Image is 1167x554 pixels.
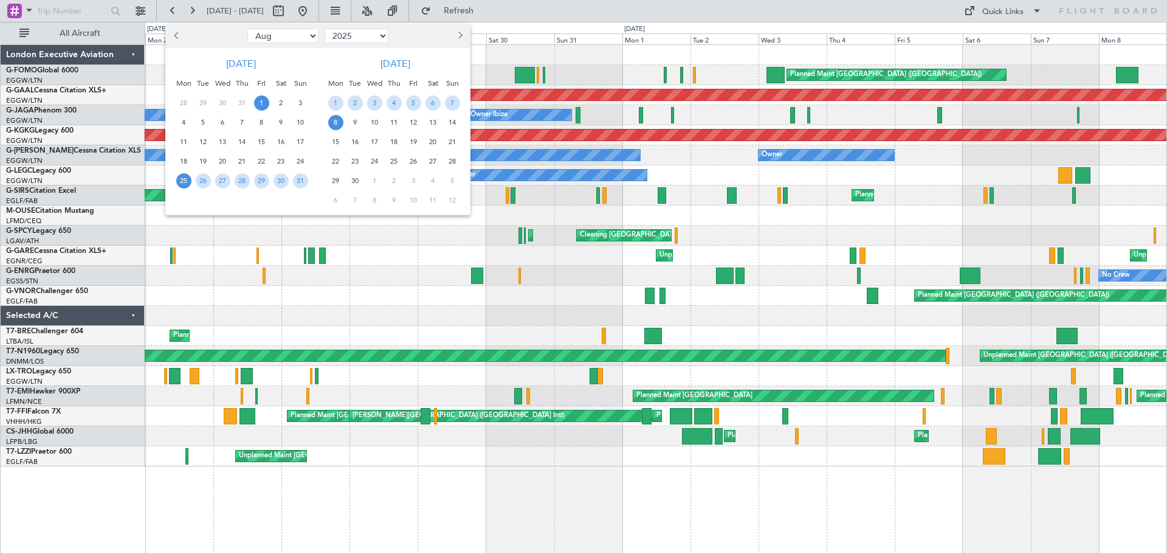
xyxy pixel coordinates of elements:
[215,134,230,150] span: 13
[196,154,211,169] span: 19
[348,173,363,189] span: 30
[252,74,271,93] div: Fri
[176,95,191,111] span: 28
[406,134,421,150] span: 19
[348,134,363,150] span: 16
[406,95,421,111] span: 5
[293,115,308,130] span: 10
[213,93,232,113] div: 30-7-2025
[348,193,363,208] span: 7
[274,173,289,189] span: 30
[345,190,365,210] div: 7-10-2025
[445,134,460,150] span: 21
[367,134,382,150] span: 17
[387,193,402,208] span: 9
[365,132,384,151] div: 17-9-2025
[387,134,402,150] span: 18
[367,95,382,111] span: 3
[271,151,291,171] div: 23-8-2025
[326,171,345,190] div: 29-9-2025
[442,190,462,210] div: 12-10-2025
[232,132,252,151] div: 14-8-2025
[215,95,230,111] span: 30
[326,190,345,210] div: 6-10-2025
[365,74,384,93] div: Wed
[384,74,404,93] div: Thu
[365,190,384,210] div: 8-10-2025
[345,74,365,93] div: Tue
[215,173,230,189] span: 27
[232,74,252,93] div: Thu
[404,113,423,132] div: 12-9-2025
[404,132,423,151] div: 19-9-2025
[213,132,232,151] div: 13-8-2025
[328,134,343,150] span: 15
[404,190,423,210] div: 10-10-2025
[423,74,442,93] div: Sat
[193,74,213,93] div: Tue
[404,74,423,93] div: Fri
[442,113,462,132] div: 14-9-2025
[326,132,345,151] div: 15-9-2025
[193,113,213,132] div: 5-8-2025
[174,171,193,190] div: 25-8-2025
[404,171,423,190] div: 3-10-2025
[232,171,252,190] div: 28-8-2025
[367,115,382,130] span: 10
[232,113,252,132] div: 7-8-2025
[365,93,384,113] div: 3-9-2025
[348,115,363,130] span: 9
[193,132,213,151] div: 12-8-2025
[445,115,460,130] span: 14
[196,115,211,130] span: 5
[406,154,421,169] span: 26
[271,171,291,190] div: 30-8-2025
[442,151,462,171] div: 28-9-2025
[442,171,462,190] div: 5-10-2025
[271,113,291,132] div: 9-8-2025
[235,154,250,169] span: 21
[425,95,441,111] span: 6
[325,29,388,43] select: Select year
[387,115,402,130] span: 11
[326,113,345,132] div: 8-9-2025
[442,74,462,93] div: Sun
[252,113,271,132] div: 8-8-2025
[423,93,442,113] div: 6-9-2025
[215,115,230,130] span: 6
[328,154,343,169] span: 22
[293,154,308,169] span: 24
[235,173,250,189] span: 28
[274,115,289,130] span: 9
[291,74,310,93] div: Sun
[445,95,460,111] span: 7
[193,151,213,171] div: 19-8-2025
[213,171,232,190] div: 27-8-2025
[406,173,421,189] span: 3
[271,74,291,93] div: Sat
[365,113,384,132] div: 10-9-2025
[384,190,404,210] div: 9-10-2025
[254,154,269,169] span: 22
[442,132,462,151] div: 21-9-2025
[404,93,423,113] div: 5-9-2025
[193,171,213,190] div: 26-8-2025
[367,154,382,169] span: 24
[193,93,213,113] div: 29-7-2025
[328,193,343,208] span: 6
[293,95,308,111] span: 3
[274,134,289,150] span: 16
[232,151,252,171] div: 21-8-2025
[425,193,441,208] span: 11
[252,93,271,113] div: 1-8-2025
[196,173,211,189] span: 26
[328,173,343,189] span: 29
[176,154,191,169] span: 18
[406,115,421,130] span: 12
[328,95,343,111] span: 1
[271,93,291,113] div: 2-8-2025
[293,173,308,189] span: 31
[406,193,421,208] span: 10
[345,93,365,113] div: 2-9-2025
[348,154,363,169] span: 23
